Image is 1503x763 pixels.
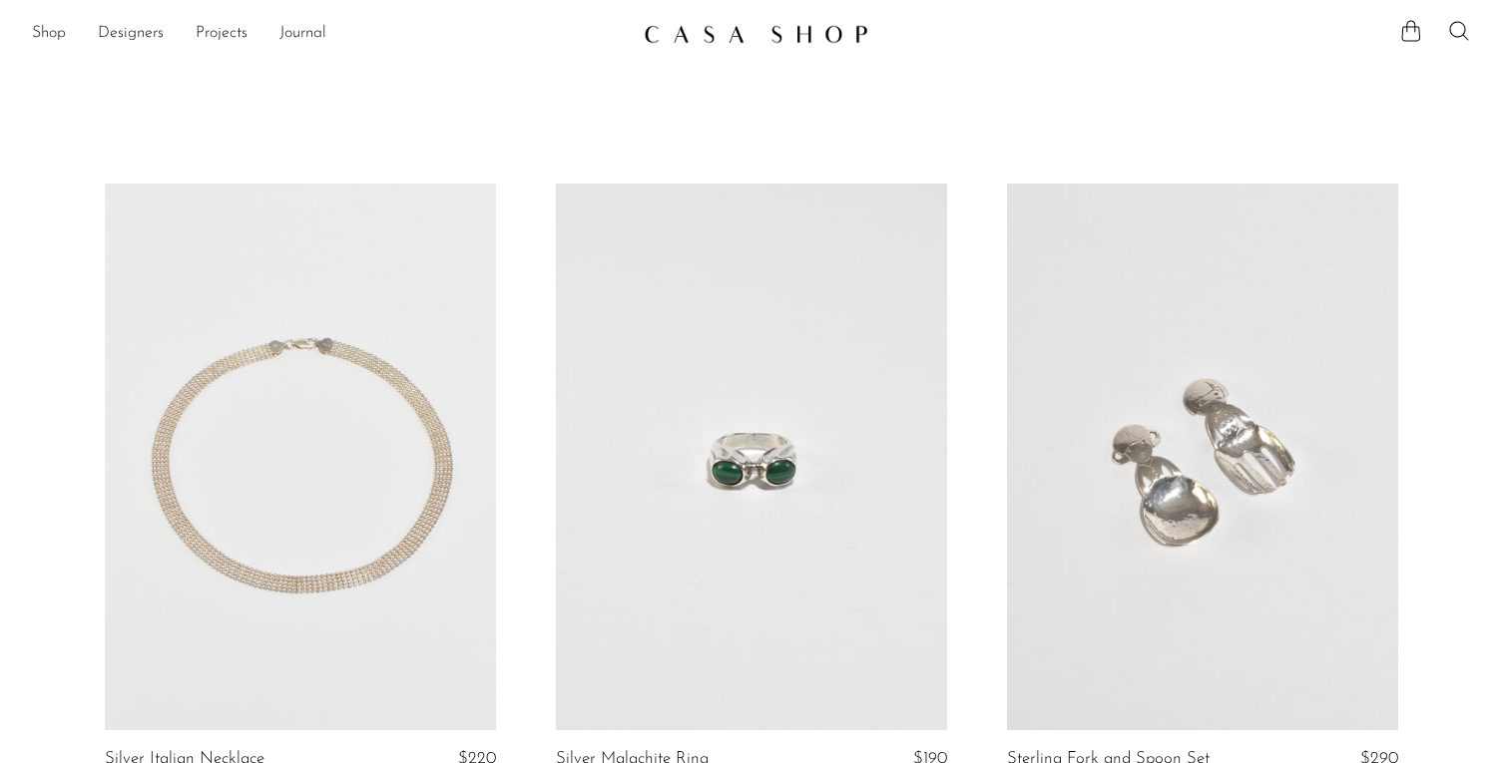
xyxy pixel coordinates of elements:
[279,21,326,47] a: Journal
[32,17,628,51] nav: Desktop navigation
[196,21,248,47] a: Projects
[32,17,628,51] ul: NEW HEADER MENU
[98,21,164,47] a: Designers
[32,21,66,47] a: Shop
